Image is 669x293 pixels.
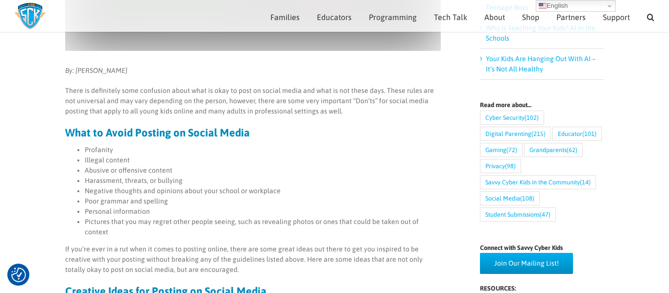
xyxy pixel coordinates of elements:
[317,13,352,21] span: Educators
[270,13,300,21] span: Families
[85,186,441,196] li: Negative thoughts and opinions about your school or workplace
[484,13,505,21] span: About
[480,253,573,274] a: Join Our Mailing List!
[434,13,467,21] span: Tech Talk
[480,143,523,157] a: Gaming (72 items)
[480,111,544,125] a: Cyber Security (102 items)
[580,176,591,189] span: (14)
[480,175,596,189] a: Savvy Cyber Kids in the Community (14 items)
[603,13,630,21] span: Support
[524,143,583,157] a: Grandparents (62 items)
[65,86,441,116] p: There is definitely some confusion about what is okay to post on social media and what is not the...
[520,192,534,205] span: (108)
[85,176,441,186] li: Harassment, threats, or bullying
[531,127,546,140] span: (215)
[480,207,556,222] a: Student Submissions (47 items)
[522,13,539,21] span: Shop
[65,67,127,74] em: By: [PERSON_NAME]
[506,143,517,157] span: (72)
[480,102,604,108] h4: Read more about…
[567,143,577,157] span: (62)
[480,159,521,173] a: Privacy (98 items)
[11,268,26,282] img: Revisit consent button
[582,127,597,140] span: (101)
[552,127,602,141] a: Educator (101 items)
[480,127,551,141] a: Digital Parenting (215 items)
[85,165,441,176] li: Abusive or offensive content
[85,155,441,165] li: Illegal content
[540,208,550,221] span: (47)
[65,244,441,275] p: If you’re ever in a rut when it comes to posting online, there are some great ideas out there to ...
[539,2,547,10] img: en
[480,191,540,205] a: Social Media (108 items)
[85,196,441,206] li: Poor grammar and spelling
[480,285,604,292] h4: RESOURCES:
[85,206,441,217] li: Personal information
[480,245,604,251] h4: Connect with Savvy Cyber Kids
[494,259,559,268] span: Join Our Mailing List!
[65,126,250,139] strong: What to Avoid Posting on Social Media
[505,159,516,173] span: (98)
[85,217,441,237] li: Pictures that you may regret other people seeing, such as revealing photos or ones that could be ...
[15,2,46,29] img: Savvy Cyber Kids Logo
[486,24,596,42] a: Who Is Teaching Your Kids? AI In the Schools
[556,13,586,21] span: Partners
[369,13,417,21] span: Programming
[486,55,596,73] a: Your Kids Are Hanging Out With AI – It’s Not All Healthy
[11,268,26,282] button: Consent Preferences
[525,111,539,124] span: (102)
[85,145,441,155] li: Profanity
